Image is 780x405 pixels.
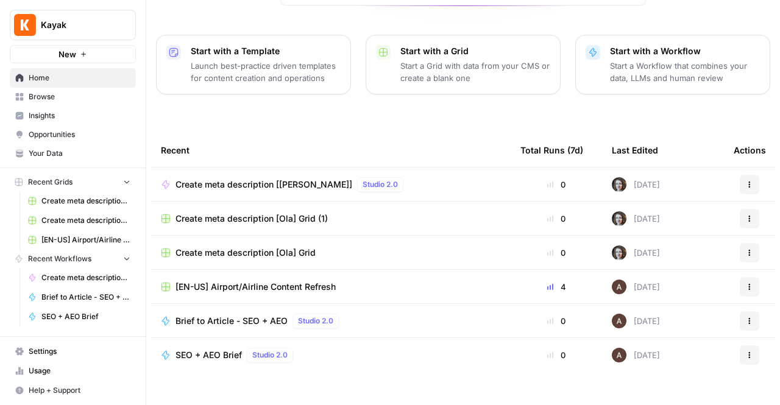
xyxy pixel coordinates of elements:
button: Start with a TemplateLaunch best-practice driven templates for content creation and operations [156,35,351,94]
button: Recent Grids [10,173,136,191]
span: [EN-US] Airport/Airline Content Refresh [175,281,336,293]
span: SEO + AEO Brief [175,349,242,361]
span: New [58,48,76,60]
a: SEO + AEO Brief [23,307,136,326]
button: Start with a GridStart a Grid with data from your CMS or create a blank one [366,35,561,94]
a: Insights [10,106,136,125]
div: Total Runs (7d) [520,133,583,167]
a: Create meta description [Ola] Grid [23,211,136,230]
div: [DATE] [612,314,660,328]
div: 0 [520,178,592,191]
a: Create meta description [[PERSON_NAME]]Studio 2.0 [161,177,501,192]
span: [EN-US] Airport/Airline Content Refresh [41,234,130,245]
div: Actions [734,133,766,167]
span: Usage [29,365,130,376]
span: Brief to Article - SEO + AEO [175,315,288,327]
button: Recent Workflows [10,250,136,268]
div: [DATE] [612,245,660,260]
span: Create meta description [Ola] Grid [175,247,316,259]
a: Brief to Article - SEO + AEO [23,287,136,307]
div: 0 [520,315,592,327]
span: Browse [29,91,130,102]
img: Kayak Logo [14,14,36,36]
span: Create meta description [Ola] Grid (1) [41,195,130,206]
a: [EN-US] Airport/Airline Content Refresh [161,281,501,293]
button: Start with a WorkflowStart a Workflow that combines your data, LLMs and human review [575,35,770,94]
p: Start a Workflow that combines your data, LLMs and human review [610,60,760,84]
span: Insights [29,110,130,121]
a: Brief to Article - SEO + AEOStudio 2.0 [161,314,501,328]
div: [DATE] [612,211,660,226]
a: Home [10,68,136,88]
a: [EN-US] Airport/Airline Content Refresh [23,230,136,250]
span: Create meta description [[PERSON_NAME]] [41,272,130,283]
a: SEO + AEO BriefStudio 2.0 [161,348,501,362]
span: Recent Grids [28,177,73,188]
img: rz7p8tmnmqi1pt4pno23fskyt2v8 [612,211,626,226]
span: Create meta description [Ola] Grid (1) [175,213,328,225]
div: [DATE] [612,177,660,192]
a: Your Data [10,144,136,163]
button: Help + Support [10,381,136,400]
div: 0 [520,213,592,225]
span: Brief to Article - SEO + AEO [41,292,130,303]
div: Last Edited [612,133,658,167]
span: Studio 2.0 [363,179,398,190]
div: [DATE] [612,280,660,294]
p: Start with a Grid [400,45,550,57]
div: 4 [520,281,592,293]
p: Start with a Template [191,45,341,57]
span: Opportunities [29,129,130,140]
span: Studio 2.0 [298,315,333,326]
div: Recent [161,133,501,167]
p: Start a Grid with data from your CMS or create a blank one [400,60,550,84]
div: 0 [520,247,592,259]
div: [DATE] [612,348,660,362]
span: Kayak [41,19,115,31]
img: wtbmvrjo3qvncyiyitl6zoukl9gz [612,280,626,294]
button: Workspace: Kayak [10,10,136,40]
span: Studio 2.0 [252,350,288,361]
a: Browse [10,87,136,107]
span: Create meta description [[PERSON_NAME]] [175,178,352,191]
span: Create meta description [Ola] Grid [41,215,130,226]
div: 0 [520,349,592,361]
span: Settings [29,346,130,357]
img: rz7p8tmnmqi1pt4pno23fskyt2v8 [612,245,626,260]
span: Home [29,72,130,83]
a: Create meta description [[PERSON_NAME]] [23,268,136,287]
span: SEO + AEO Brief [41,311,130,322]
p: Launch best-practice driven templates for content creation and operations [191,60,341,84]
a: Create meta description [Ola] Grid [161,247,501,259]
span: Help + Support [29,385,130,396]
a: Create meta description [Ola] Grid (1) [161,213,501,225]
img: rz7p8tmnmqi1pt4pno23fskyt2v8 [612,177,626,192]
p: Start with a Workflow [610,45,760,57]
a: Opportunities [10,125,136,144]
a: Usage [10,361,136,381]
button: New [10,45,136,63]
img: wtbmvrjo3qvncyiyitl6zoukl9gz [612,348,626,362]
a: Settings [10,342,136,361]
img: wtbmvrjo3qvncyiyitl6zoukl9gz [612,314,626,328]
span: Your Data [29,148,130,159]
span: Recent Workflows [28,253,91,264]
a: Create meta description [Ola] Grid (1) [23,191,136,211]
